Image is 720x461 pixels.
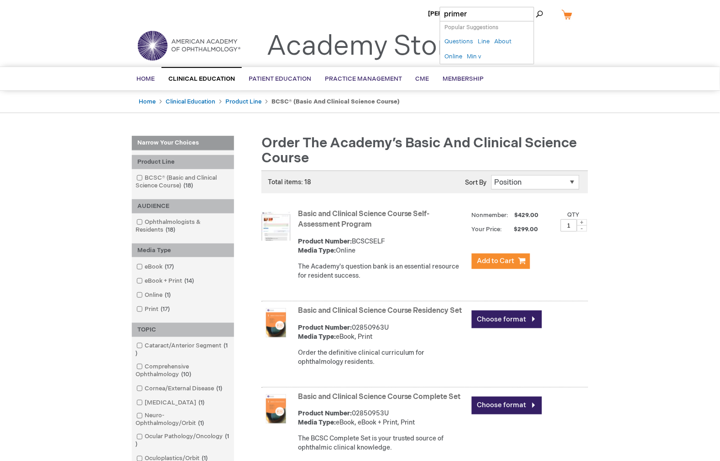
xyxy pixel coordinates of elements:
[261,308,291,337] img: Basic and Clinical Science Course Residency Set
[513,212,540,219] span: $429.00
[214,385,224,392] span: 1
[139,98,156,105] a: Home
[261,212,291,241] img: Basic and Clinical Science Course Self-Assessment Program
[158,306,172,313] span: 17
[512,5,547,23] span: Search
[467,52,482,61] a: Min v
[132,199,234,213] div: AUDIENCE
[261,135,577,166] span: Order the Academy’s Basic and Clinical Science Course
[134,384,226,393] a: Cornea/External Disease1
[472,311,542,328] a: Choose format
[166,98,215,105] a: Clinical Education
[268,178,311,186] span: Total items: 18
[478,37,490,46] a: Line
[325,75,402,83] span: Practice Management
[168,75,235,83] span: Clinical Education
[179,371,193,378] span: 10
[134,399,208,407] a: [MEDICAL_DATA]1
[472,254,530,269] button: Add to Cart
[163,226,177,233] span: 18
[132,323,234,337] div: TOPIC
[298,410,352,418] strong: Product Number:
[477,257,515,265] span: Add to Cart
[472,210,509,221] strong: Nonmember:
[298,238,352,245] strong: Product Number:
[298,435,467,453] div: The BCSC Complete Set is your trusted source of ophthalmic clinical knowledge.
[472,226,502,233] strong: Your Price:
[182,277,196,285] span: 14
[298,323,467,342] div: 02850963U eBook, Print
[568,211,580,218] label: Qty
[162,291,173,299] span: 1
[445,52,463,61] a: Online
[495,37,512,46] a: About
[134,363,232,379] a: Comprehensive Ophthalmology10
[561,219,577,232] input: Qty
[134,218,232,234] a: Ophthalmologists & Residents18
[298,247,336,254] strong: Media Type:
[196,399,207,406] span: 1
[134,174,232,190] a: BCSC® (Basic and Clinical Science Course)18
[134,412,232,428] a: Neuro-Ophthalmology/Orbit1
[134,305,173,314] a: Print17
[298,306,462,315] a: Basic and Clinical Science Course Residency Set
[298,210,430,229] a: Basic and Clinical Science Course Self-Assessment Program
[271,98,400,105] strong: BCSC® (Basic and Clinical Science Course)
[132,136,234,150] strong: Narrow Your Choices
[440,7,534,21] input: Name, # or keyword
[134,433,232,449] a: Ocular Pathology/Oncology1
[136,75,155,83] span: Home
[136,433,229,448] span: 1
[298,419,336,427] strong: Media Type:
[132,155,234,169] div: Product Line
[132,243,234,258] div: Media Type
[465,179,487,186] label: Sort By
[298,262,467,280] div: The Academy's question bank is an essential resource for resident success.
[298,237,467,255] div: BCSCSELF Online
[472,397,542,414] a: Choose format
[266,30,463,63] a: Academy Store
[225,98,261,105] a: Product Line
[134,277,198,285] a: eBook + Print14
[445,24,499,31] span: Popular Suggestions
[504,226,540,233] span: $299.00
[134,342,232,358] a: Cataract/Anterior Segment1
[445,37,474,46] a: Questions
[298,393,461,401] a: Basic and Clinical Science Course Complete Set
[134,263,177,271] a: eBook17
[134,291,174,300] a: Online1
[249,75,311,83] span: Patient Education
[443,75,484,83] span: Membership
[298,348,467,367] div: Order the definitive clinical curriculum for ophthalmology residents.
[136,342,228,357] span: 1
[416,75,429,83] span: CME
[298,324,352,332] strong: Product Number:
[162,263,176,270] span: 17
[298,333,336,341] strong: Media Type:
[261,394,291,424] img: Basic and Clinical Science Course Complete Set
[181,182,195,189] span: 18
[428,10,479,17] a: [PERSON_NAME]
[196,420,206,427] span: 1
[298,409,467,428] div: 02850953U eBook, eBook + Print, Print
